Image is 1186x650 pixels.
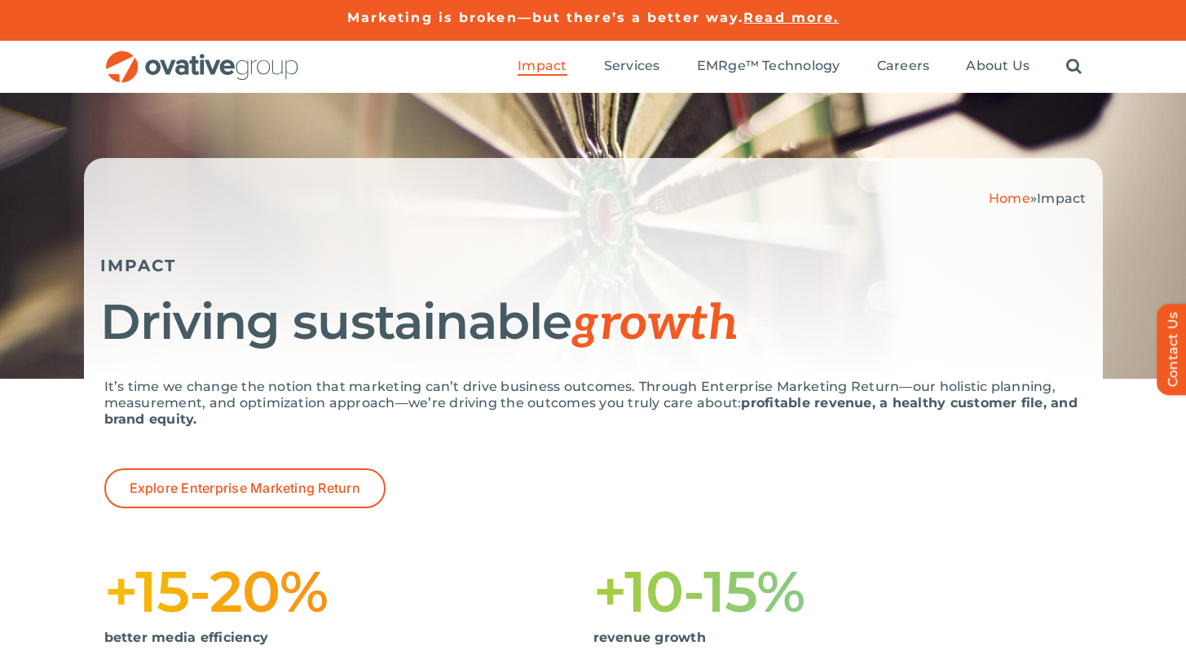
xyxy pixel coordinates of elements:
[989,191,1030,206] a: Home
[518,41,1082,93] nav: Menu
[877,58,930,76] a: Careers
[104,565,593,617] h1: +15-20%
[1037,191,1086,206] span: Impact
[104,379,1082,428] p: It’s time we change the notion that marketing can’t drive business outcomes. Through Enterprise M...
[593,565,1082,617] h1: +10-15%
[593,630,706,645] strong: revenue growth
[966,58,1029,74] span: About Us
[100,296,1087,350] h1: Driving sustainable
[966,58,1029,76] a: About Us
[347,10,744,25] a: Marketing is broken—but there’s a better way.
[518,58,567,74] span: Impact
[743,10,839,25] a: Read more.
[104,468,386,508] a: Explore Enterprise Marketing Return
[697,58,840,74] span: EMRge™ Technology
[697,58,840,76] a: EMRge™ Technology
[571,295,738,354] span: growth
[1066,58,1082,76] a: Search
[100,256,1087,275] h5: IMPACT
[604,58,660,74] span: Services
[104,630,269,645] strong: better media efficiency
[518,58,567,76] a: Impact
[989,191,1087,206] span: »
[877,58,930,74] span: Careers
[104,49,300,64] a: OG_Full_horizontal_RGB
[104,395,1078,427] strong: profitable revenue, a healthy customer file, and brand equity.
[130,481,360,496] span: Explore Enterprise Marketing Return
[604,58,660,76] a: Services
